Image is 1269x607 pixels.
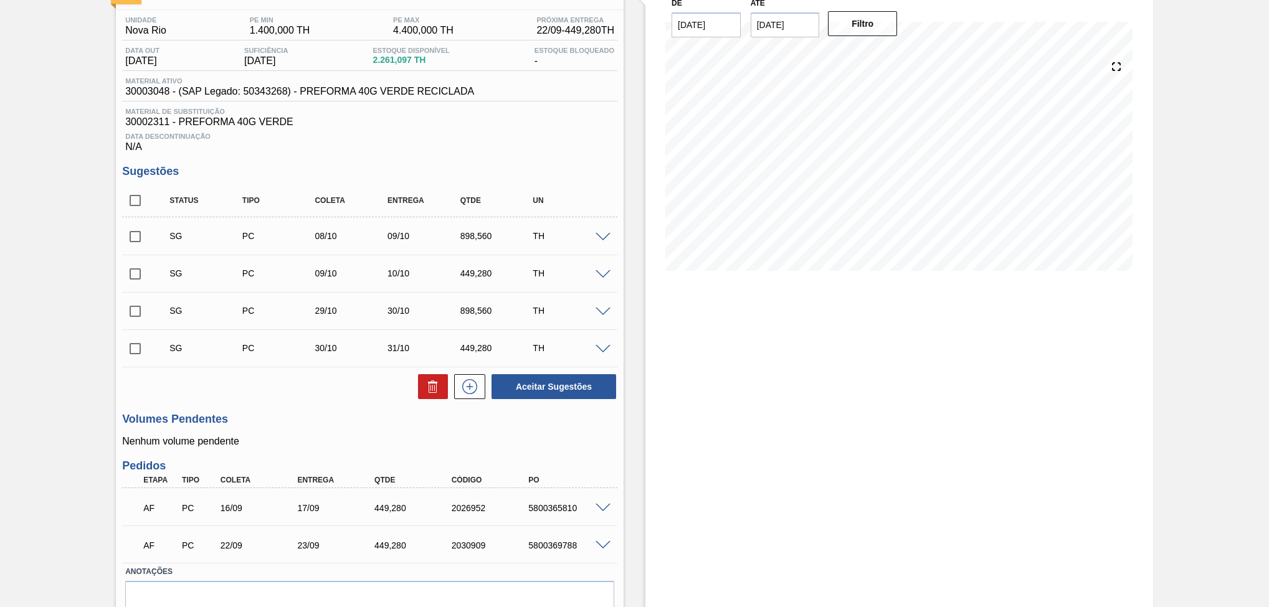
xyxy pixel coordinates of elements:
[122,128,617,153] div: N/A
[239,268,321,278] div: Pedido de Compra
[125,133,614,140] span: Data Descontinuação
[140,476,181,484] div: Etapa
[125,47,159,54] span: Data out
[384,306,466,316] div: 30/10/2025
[525,540,612,550] div: 5800369788
[536,25,614,36] span: 22/09 - 449,280 TH
[393,16,454,24] span: PE MAX
[125,77,474,85] span: Material ativo
[485,373,617,400] div: Aceitar Sugestões
[371,503,458,513] div: 449,280
[125,16,166,24] span: Unidade
[143,503,178,513] p: AF
[449,476,535,484] div: Código
[448,374,485,399] div: Nova sugestão
[525,476,612,484] div: PO
[311,231,393,241] div: 08/10/2025
[311,268,393,278] div: 09/10/2025
[384,196,466,205] div: Entrega
[294,540,381,550] div: 23/09/2025
[530,343,611,353] div: TH
[457,231,539,241] div: 898,560
[457,268,539,278] div: 449,280
[179,540,219,550] div: Pedido de Compra
[457,343,539,353] div: 449,280
[311,343,393,353] div: 30/10/2025
[140,532,181,559] div: Aguardando Faturamento
[122,413,617,426] h3: Volumes Pendentes
[122,165,617,178] h3: Sugestões
[530,268,611,278] div: TH
[828,11,897,36] button: Filtro
[311,196,393,205] div: Coleta
[373,55,449,65] span: 2.261,097 TH
[530,231,611,241] div: TH
[530,196,611,205] div: UN
[371,540,458,550] div: 449,280
[536,16,614,24] span: Próxima Entrega
[530,306,611,316] div: TH
[373,47,449,54] span: Estoque Disponível
[384,343,466,353] div: 31/10/2025
[166,196,248,205] div: Status
[122,436,617,447] p: Nenhum volume pendente
[125,25,166,36] span: Nova Rio
[672,12,741,37] input: dd/mm/yyyy
[166,268,248,278] div: Sugestão Criada
[125,108,614,115] span: Material de Substituição
[457,306,539,316] div: 898,560
[457,196,539,205] div: Qtde
[412,374,448,399] div: Excluir Sugestões
[166,343,248,353] div: Sugestão Criada
[751,12,820,37] input: dd/mm/yyyy
[239,306,321,316] div: Pedido de Compra
[384,268,466,278] div: 10/10/2025
[122,459,617,473] h3: Pedidos
[250,16,310,24] span: PE MIN
[166,306,248,316] div: Sugestão Criada
[371,476,458,484] div: Qtde
[449,503,535,513] div: 2026952
[239,196,321,205] div: Tipo
[294,503,381,513] div: 17/09/2025
[531,47,617,67] div: -
[239,231,321,241] div: Pedido de Compra
[140,494,181,522] div: Aguardando Faturamento
[166,231,248,241] div: Sugestão Criada
[125,55,159,67] span: [DATE]
[125,116,614,128] span: 30002311 - PREFORMA 40G VERDE
[179,503,219,513] div: Pedido de Compra
[217,476,304,484] div: Coleta
[217,503,304,513] div: 16/09/2025
[125,86,474,97] span: 30003048 - (SAP Legado: 50343268) - PREFORMA 40G VERDE RECICLADA
[393,25,454,36] span: 4.400,000 TH
[525,503,612,513] div: 5800365810
[492,374,616,399] button: Aceitar Sugestões
[250,25,310,36] span: 1.400,000 TH
[217,540,304,550] div: 22/09/2025
[294,476,381,484] div: Entrega
[125,563,614,581] label: Anotações
[244,55,288,67] span: [DATE]
[143,540,178,550] p: AF
[535,47,614,54] span: Estoque Bloqueado
[384,231,466,241] div: 09/10/2025
[449,540,535,550] div: 2030909
[311,306,393,316] div: 29/10/2025
[179,476,219,484] div: Tipo
[239,343,321,353] div: Pedido de Compra
[244,47,288,54] span: Suficiência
